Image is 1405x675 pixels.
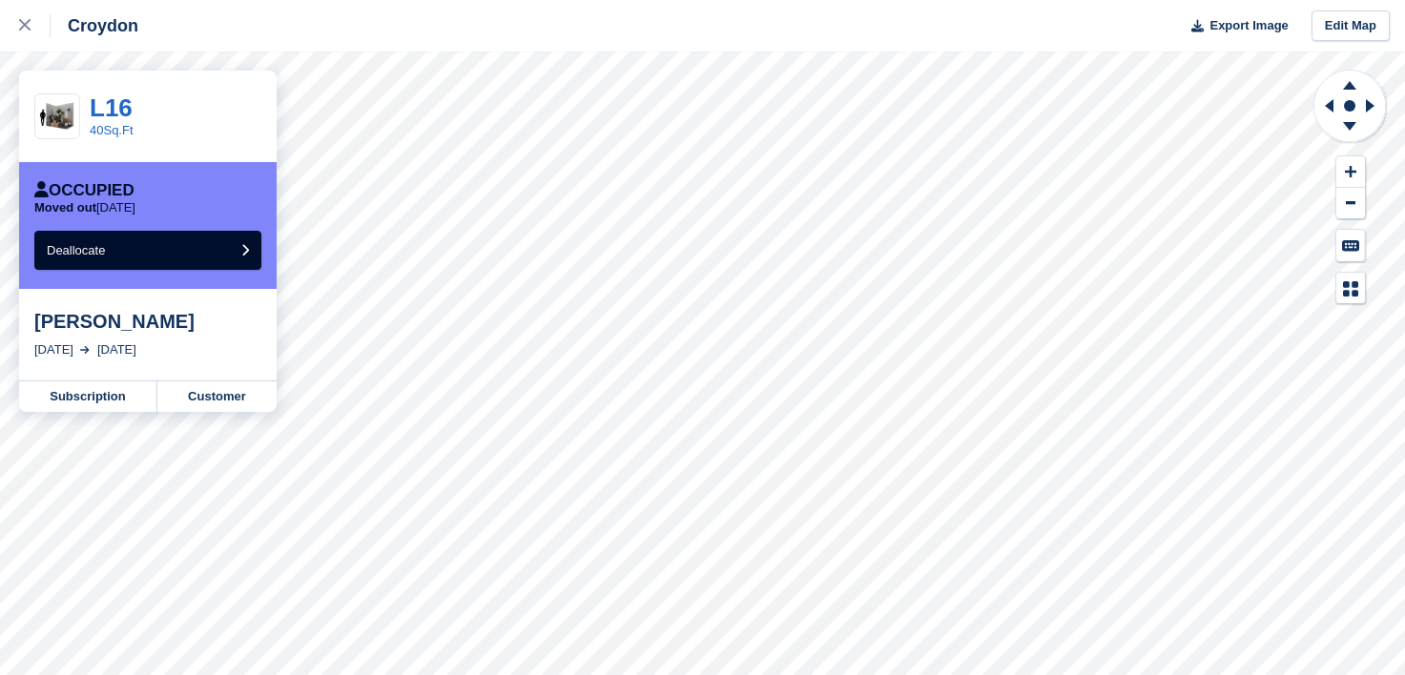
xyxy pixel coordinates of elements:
button: Zoom Out [1336,188,1365,219]
div: [PERSON_NAME] [34,310,261,333]
p: [DATE] [34,200,135,215]
a: 40Sq.Ft [90,123,134,137]
button: Keyboard Shortcuts [1336,230,1365,261]
div: [DATE] [97,340,136,359]
button: Export Image [1180,10,1289,42]
img: 40-sqft-unit.jpg [35,100,79,133]
a: L16 [90,93,133,122]
span: Export Image [1209,16,1288,35]
span: Deallocate [47,243,105,257]
a: Customer [157,381,277,412]
button: Deallocate [34,231,261,270]
div: Occupied [34,181,134,200]
div: [DATE] [34,340,73,359]
button: Zoom In [1336,156,1365,188]
span: Moved out [34,200,96,215]
div: Croydon [51,14,138,37]
button: Map Legend [1336,273,1365,304]
a: Subscription [19,381,157,412]
a: Edit Map [1312,10,1390,42]
img: arrow-right-light-icn-cde0832a797a2874e46488d9cf13f60e5c3a73dbe684e267c42b8395dfbc2abf.svg [80,346,90,354]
